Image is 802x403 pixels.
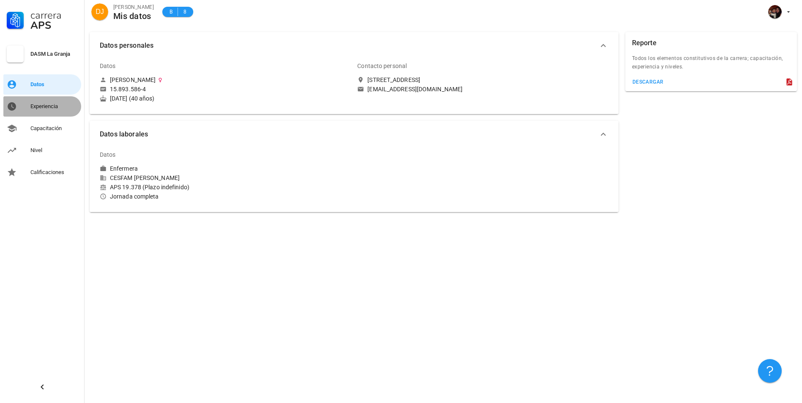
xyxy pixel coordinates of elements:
[30,20,78,30] div: APS
[90,121,619,148] button: Datos laborales
[30,147,78,154] div: Nivel
[100,56,116,76] div: Datos
[30,10,78,20] div: Carrera
[30,125,78,132] div: Capacitación
[110,85,146,93] div: 15.893.586-4
[3,74,81,95] a: Datos
[100,193,350,200] div: Jornada completa
[357,85,608,93] a: [EMAIL_ADDRESS][DOMAIN_NAME]
[110,76,156,84] div: [PERSON_NAME]
[768,5,782,19] div: avatar
[96,3,104,20] span: DJ
[632,32,657,54] div: Reporte
[100,128,598,140] span: Datos laborales
[367,85,463,93] div: [EMAIL_ADDRESS][DOMAIN_NAME]
[110,165,138,172] div: Enfermera
[30,103,78,110] div: Experiencia
[90,32,619,59] button: Datos personales
[3,140,81,161] a: Nivel
[100,144,116,165] div: Datos
[367,76,420,84] div: [STREET_ADDRESS]
[100,40,598,52] span: Datos personales
[113,3,154,11] div: [PERSON_NAME]
[3,162,81,182] a: Calificaciones
[357,56,407,76] div: Contacto personal
[113,11,154,21] div: Mis datos
[100,183,350,191] div: APS 19.378 (Plazo indefinido)
[632,79,664,85] div: descargar
[3,96,81,117] a: Experiencia
[30,169,78,176] div: Calificaciones
[30,81,78,88] div: Datos
[3,118,81,139] a: Capacitación
[167,8,174,16] span: B
[357,76,608,84] a: [STREET_ADDRESS]
[625,54,797,76] div: Todos los elementos constitutivos de la carrera; capacitación, experiencia y niveles.
[100,95,350,102] div: [DATE] (40 años)
[30,51,78,57] div: DASM La Granja
[91,3,108,20] div: avatar
[629,76,667,88] button: descargar
[100,174,350,182] div: CESFAM [PERSON_NAME]
[181,8,188,16] span: 8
